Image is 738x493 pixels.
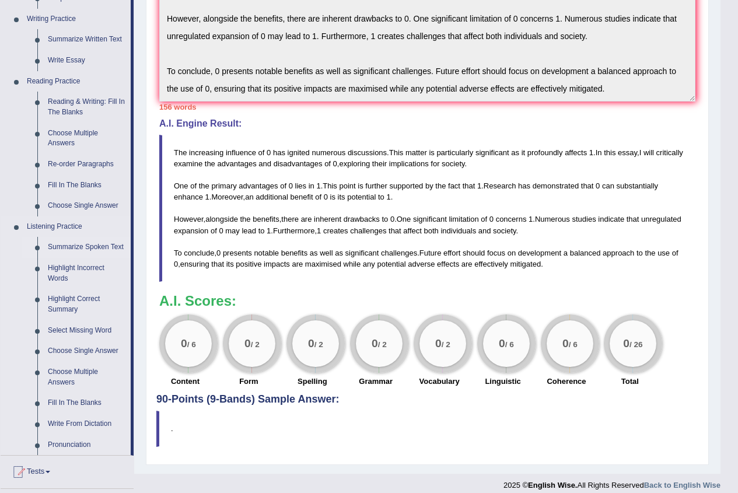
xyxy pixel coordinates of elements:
a: Listening Practice [22,216,131,237]
span: individuals [440,226,476,235]
span: advantages [239,181,278,190]
div: 156 words [159,102,695,113]
span: 0 [489,215,494,223]
div: 2025 © All Rights Reserved [503,474,720,491]
span: 1 [477,181,481,190]
span: implications [389,159,429,168]
span: indicate [598,215,624,223]
span: as [511,148,519,157]
span: matter [405,148,427,157]
span: the [205,159,215,168]
big: 0 [308,337,314,350]
span: maximised [305,260,341,268]
span: creates [323,226,348,235]
span: affects [565,148,587,157]
a: Re-order Paragraphs [43,154,131,175]
small: / 26 [629,341,643,349]
span: One [174,181,188,190]
span: primary [211,181,236,190]
a: Choose Multiple Answers [43,123,131,154]
span: has [273,148,285,157]
span: on [508,249,516,257]
span: Future [419,249,442,257]
span: mitigated [510,260,541,268]
span: lead [242,226,256,235]
span: affect [403,226,422,235]
span: that [463,181,475,190]
span: benefit [291,193,313,201]
span: may [225,226,240,235]
a: Highlight Incorrect Words [43,258,131,289]
span: to [636,249,643,257]
span: and [478,226,491,235]
span: point [339,181,355,190]
span: 0 [390,215,394,223]
span: 1 [589,148,593,157]
span: focus [487,249,505,257]
span: Furthermore [273,226,315,235]
span: balanced [570,249,601,257]
span: benefits [281,249,308,257]
span: However [174,215,204,223]
span: potential [347,193,376,201]
span: demonstrated [533,181,579,190]
span: 0 [219,226,223,235]
span: disadvantages [274,159,323,168]
span: of [258,148,265,157]
label: Spelling [298,376,327,387]
span: positive [236,260,261,268]
span: by [425,181,433,190]
span: challenges [350,226,386,235]
span: the [435,181,446,190]
span: is [330,193,335,201]
span: 0 [216,249,221,257]
span: 0 [324,193,328,201]
span: for [431,159,439,168]
span: 1 [317,226,321,235]
span: will [643,148,654,157]
span: their [372,159,387,168]
span: 0 [596,181,600,190]
span: its [338,193,345,201]
span: discussions [348,148,387,157]
a: Reading & Writing: Fill In The Blanks [43,92,131,123]
span: Numerous [535,215,570,223]
span: that [389,226,401,235]
span: In [596,148,602,157]
span: fact [448,181,460,190]
span: notable [254,249,279,257]
small: / 2 [251,341,260,349]
big: 0 [372,337,378,350]
span: limitation [449,215,478,223]
span: studies [572,215,596,223]
a: Highlight Correct Summary [43,289,131,320]
span: approach [603,249,634,257]
span: advantages [217,159,256,168]
h4: A.I. Engine Result: [159,118,695,129]
span: that [581,181,594,190]
label: Grammar [359,376,393,387]
a: Select Missing Word [43,320,131,341]
span: significant [475,148,509,157]
strong: Back to English Wise [644,481,720,489]
span: development [518,249,561,257]
span: that [211,260,224,268]
span: further [365,181,387,190]
span: while [344,260,361,268]
span: both [424,226,439,235]
span: adverse [408,260,435,268]
a: Summarize Written Text [43,29,131,50]
span: an [245,193,253,201]
a: Pronunciation [43,435,131,456]
small: / 2 [378,341,387,349]
a: Tests [1,456,134,485]
span: critically [656,148,683,157]
span: its [226,260,234,268]
span: lies [295,181,307,190]
span: profoundly [527,148,563,157]
span: expansion [174,226,208,235]
big: 0 [499,337,505,350]
big: 0 [562,337,569,350]
span: unregulated [641,215,681,223]
span: of [280,181,286,190]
